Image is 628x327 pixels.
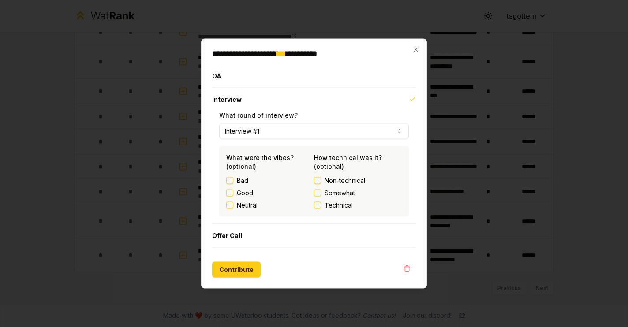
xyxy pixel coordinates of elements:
span: Somewhat [325,189,355,197]
div: Interview [212,111,416,224]
button: Contribute [212,262,261,278]
label: Neutral [237,201,258,210]
label: What round of interview? [219,111,298,119]
label: Bad [237,176,248,185]
button: Offer Call [212,224,416,247]
span: Technical [325,201,353,210]
button: Somewhat [314,190,321,197]
span: Non-technical [325,176,365,185]
label: What were the vibes? (optional) [226,154,294,170]
label: How technical was it? (optional) [314,154,382,170]
label: Good [237,189,253,197]
button: OA [212,65,416,88]
button: Non-technical [314,177,321,184]
button: Interview [212,88,416,111]
button: Technical [314,202,321,209]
